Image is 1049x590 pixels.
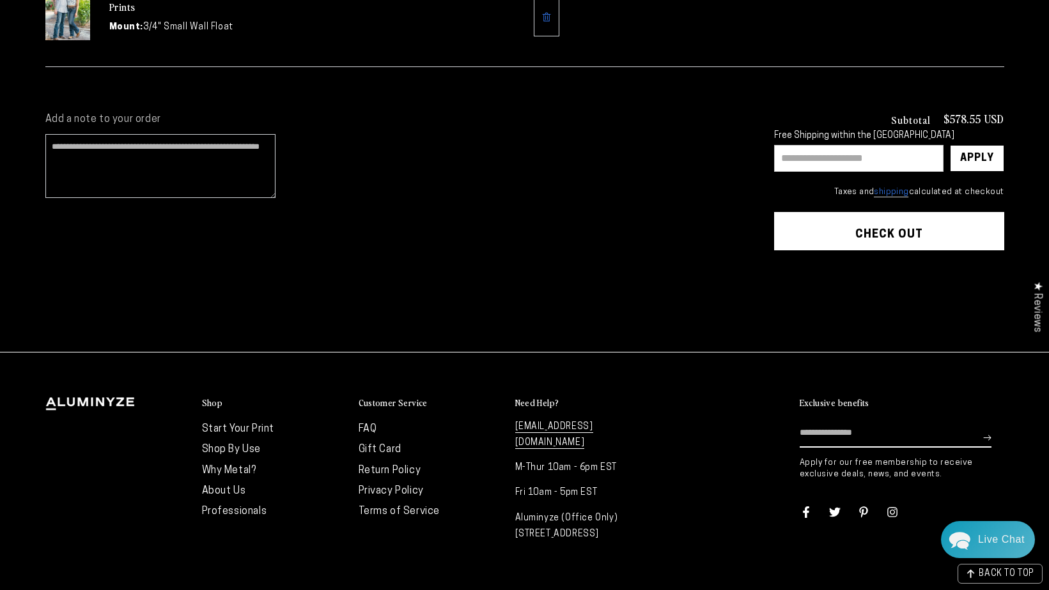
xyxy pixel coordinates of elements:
[202,465,256,476] a: Why Metal?
[515,422,593,449] a: [EMAIL_ADDRESS][DOMAIN_NAME]
[359,424,377,434] a: FAQ
[800,397,1004,409] summary: Exclusive benefits
[944,113,1004,125] p: $578.55 USD
[800,397,869,409] h2: Exclusive benefits
[359,397,428,409] h2: Customer Service
[202,424,275,434] a: Start Your Print
[774,186,1004,199] small: Taxes and calculated at checkout
[515,485,659,501] p: Fri 10am - 5pm EST
[941,521,1035,558] div: Chat widget toggle
[202,506,267,517] a: Professionals
[359,486,424,496] a: Privacy Policy
[891,114,931,125] h3: Subtotal
[202,444,261,455] a: Shop By Use
[143,20,233,34] dd: 3/4" Small Wall Float
[202,486,246,496] a: About Us
[774,275,1004,303] iframe: PayPal-paypal
[983,419,991,457] button: Subscribe
[515,397,559,409] h2: Need Help?
[774,212,1004,250] button: Check out
[359,465,421,476] a: Return Policy
[359,397,502,409] summary: Customer Service
[1025,271,1049,342] div: Click to open Judge.me floating reviews tab
[359,506,440,517] a: Terms of Service
[202,397,223,409] h2: Shop
[774,131,1004,142] div: Free Shipping within the [GEOGRAPHIC_DATA]
[979,570,1034,579] span: BACK TO TOP
[515,510,659,542] p: Aluminyze (Office Only) [STREET_ADDRESS]
[45,113,749,126] label: Add a note to your order
[202,397,346,409] summary: Shop
[978,521,1025,558] div: Contact Us Directly
[359,444,401,455] a: Gift Card
[874,188,908,197] a: shipping
[515,397,659,409] summary: Need Help?
[960,146,994,171] div: Apply
[109,20,144,34] dt: Mount:
[800,457,1004,480] p: Apply for our free membership to receive exclusive deals, news, and events.
[515,460,659,476] p: M-Thur 10am - 6pm EST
